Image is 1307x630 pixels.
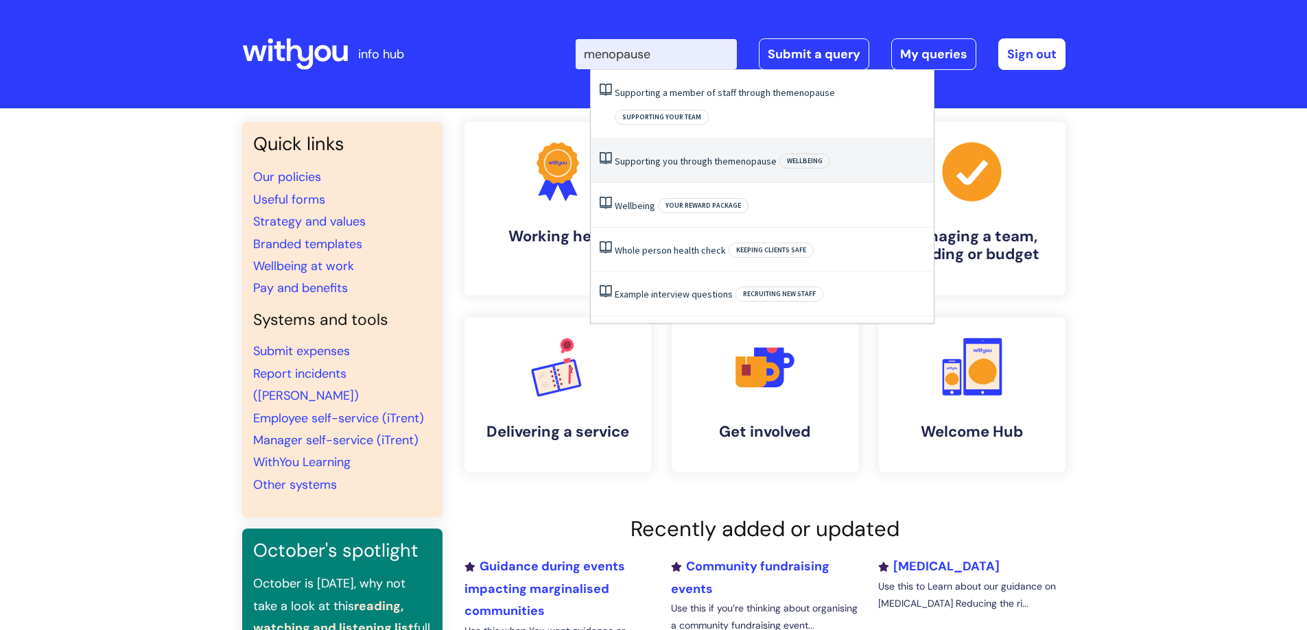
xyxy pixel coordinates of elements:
[253,258,354,274] a: Wellbeing at work
[998,38,1065,70] a: Sign out
[464,558,625,619] a: Guidance during events impacting marginalised communities
[253,540,432,561] h3: October's spotlight
[683,423,847,441] h4: Get involved
[358,43,404,65] p: info hub
[253,410,424,426] a: Employee self-service (iTrent)
[253,454,351,470] a: WithYou Learning
[615,199,655,212] a: Wellbeing
[253,311,432,330] h4: Systems and tools
[464,516,1065,542] h2: Recently added or updated
[786,86,835,99] span: menopause
[253,213,366,230] a: Strategy and values
[576,38,1065,70] div: | -
[658,198,749,213] span: Your reward package
[615,155,777,167] a: Supporting you through themenopause
[475,423,640,441] h4: Delivering a service
[253,133,432,155] h3: Quick links
[464,317,651,472] a: Delivering a service
[253,280,348,296] a: Pay and benefits
[671,558,829,596] a: Community fundraising events
[878,578,1065,612] p: Use this to Learn about our guidance on [MEDICAL_DATA] Reducing the ri...
[672,317,858,472] a: Get involved
[879,122,1065,295] a: Managing a team, building or budget
[759,38,869,70] a: Submit a query
[779,154,830,169] span: Wellbeing
[891,38,976,70] a: My queries
[615,110,709,125] span: Supporting your team
[879,317,1065,472] a: Welcome Hub
[253,432,419,448] a: Manager self-service (iTrent)
[253,476,337,493] a: Other systems
[253,191,325,208] a: Useful forms
[253,236,362,252] a: Branded templates
[475,228,640,245] h4: Working here
[615,244,726,256] a: Whole person health check
[464,122,651,295] a: Working here
[735,287,823,302] span: Recruiting new staff
[728,155,777,167] span: menopause
[253,365,359,404] a: Report incidents ([PERSON_NAME])
[615,86,835,99] a: Supporting a member of staff through themenopause
[615,288,733,300] a: Example interview questions
[878,558,1000,574] a: [MEDICAL_DATA]
[576,39,737,69] input: Search
[890,228,1055,264] h4: Managing a team, building or budget
[729,243,814,258] span: Keeping clients safe
[890,423,1055,441] h4: Welcome Hub
[253,169,321,185] a: Our policies
[253,343,350,359] a: Submit expenses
